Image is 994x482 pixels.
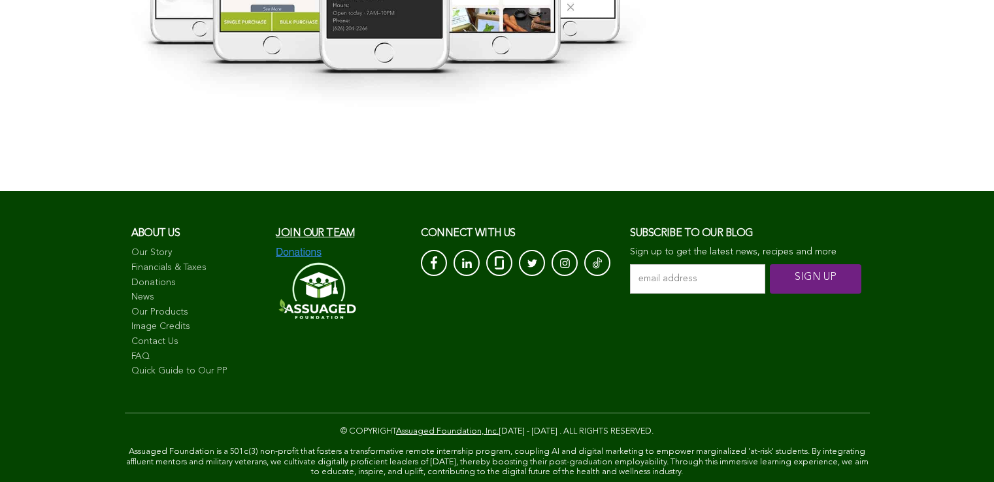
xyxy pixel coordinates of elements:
[276,228,354,239] a: Join our team
[131,351,263,364] a: FAQ
[131,262,263,275] a: Financials & Taxes
[630,264,765,294] input: email address
[131,291,263,304] a: News
[131,336,263,349] a: Contact Us
[929,419,994,482] iframe: Chat Widget
[131,320,263,334] a: Image Credits
[126,447,869,476] span: Assuaged Foundation is a 501c(3) non-profit that fosters a transformative remote internship progr...
[131,247,263,260] a: Our Story
[630,224,863,243] h3: Subscribe to our blog
[131,228,180,239] span: About us
[396,427,499,436] a: Assuaged Foundation, Inc.
[131,365,263,378] a: Quick Guide to Our PP
[630,247,863,258] p: Sign up to get the latest news, recipes and more
[495,256,504,269] img: glassdoor_White
[421,228,516,239] span: CONNECT with us
[276,247,322,258] img: Donations
[593,256,602,269] img: Tik-Tok-Icon
[131,277,263,290] a: Donations
[131,306,263,319] a: Our Products
[770,264,861,294] input: SIGN UP
[276,258,357,323] img: Assuaged-Foundation-Logo-White
[340,427,654,436] span: © COPYRIGHT [DATE] - [DATE] . ALL RIGHTS RESERVED.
